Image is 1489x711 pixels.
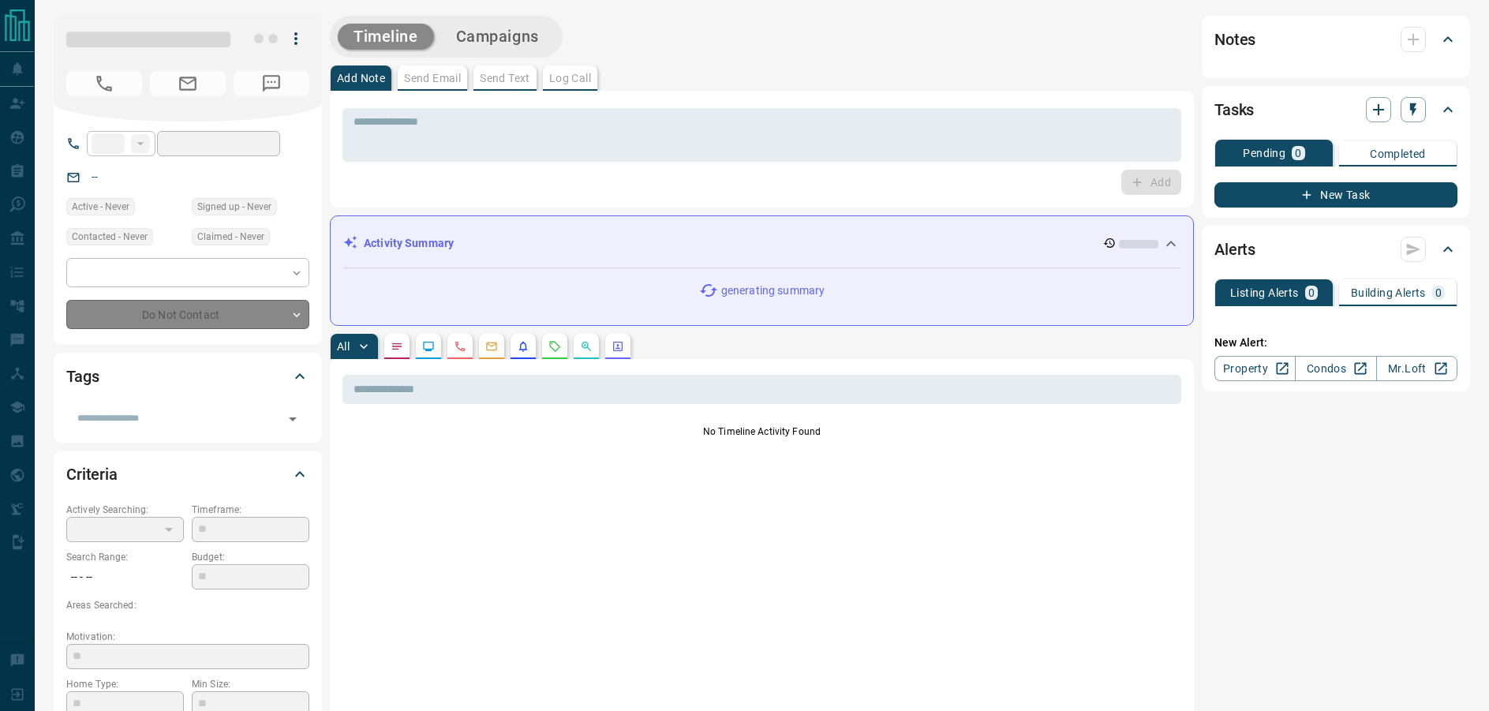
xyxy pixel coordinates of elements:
[454,340,466,353] svg: Calls
[1214,91,1457,129] div: Tasks
[192,550,309,564] p: Budget:
[391,340,403,353] svg: Notes
[1295,148,1301,159] p: 0
[1230,287,1299,298] p: Listing Alerts
[1214,182,1457,208] button: New Task
[612,340,624,353] svg: Agent Actions
[66,503,184,517] p: Actively Searching:
[72,229,148,245] span: Contacted - Never
[192,503,309,517] p: Timeframe:
[343,229,1180,258] div: Activity Summary
[66,455,309,493] div: Criteria
[485,340,498,353] svg: Emails
[440,24,555,50] button: Campaigns
[192,677,309,691] p: Min Size:
[66,630,309,644] p: Motivation:
[1295,356,1376,381] a: Condos
[1214,27,1255,52] h2: Notes
[1214,97,1254,122] h2: Tasks
[337,341,350,352] p: All
[338,24,434,50] button: Timeline
[1370,148,1426,159] p: Completed
[234,71,309,96] span: No Number
[66,598,309,612] p: Areas Searched:
[1214,356,1296,381] a: Property
[1214,230,1457,268] div: Alerts
[364,235,454,252] p: Activity Summary
[66,364,99,389] h2: Tags
[66,357,309,395] div: Tags
[422,340,435,353] svg: Lead Browsing Activity
[66,564,184,590] p: -- - --
[548,340,561,353] svg: Requests
[1308,287,1315,298] p: 0
[517,340,529,353] svg: Listing Alerts
[66,300,309,329] div: Do Not Contact
[1243,148,1285,159] p: Pending
[92,170,98,183] a: --
[1214,237,1255,262] h2: Alerts
[150,71,226,96] span: No Email
[66,677,184,691] p: Home Type:
[1435,287,1442,298] p: 0
[342,425,1181,439] p: No Timeline Activity Found
[337,73,385,84] p: Add Note
[580,340,593,353] svg: Opportunities
[66,462,118,487] h2: Criteria
[282,408,304,430] button: Open
[197,229,264,245] span: Claimed - Never
[1351,287,1426,298] p: Building Alerts
[66,550,184,564] p: Search Range:
[1214,21,1457,58] div: Notes
[66,71,142,96] span: No Number
[721,283,825,299] p: generating summary
[72,199,129,215] span: Active - Never
[197,199,271,215] span: Signed up - Never
[1376,356,1457,381] a: Mr.Loft
[1214,335,1457,351] p: New Alert:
